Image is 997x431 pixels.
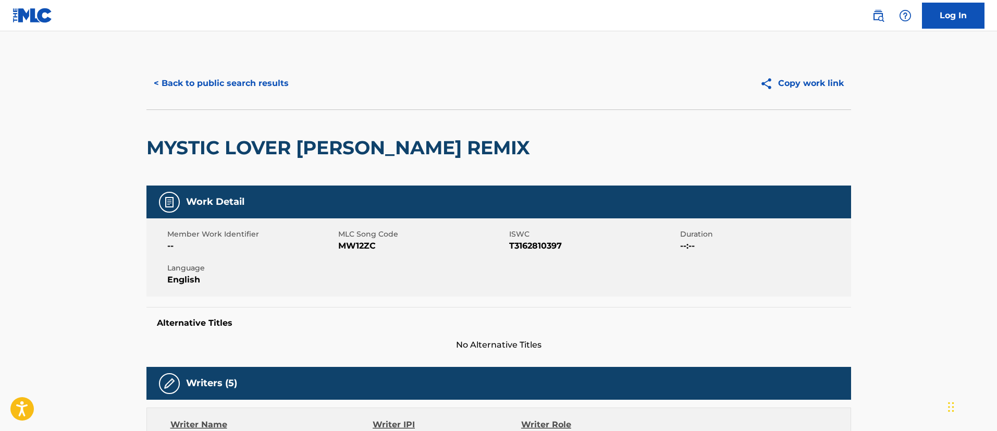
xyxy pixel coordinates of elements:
[899,9,912,22] img: help
[753,70,851,96] button: Copy work link
[760,77,778,90] img: Copy work link
[509,229,678,240] span: ISWC
[338,240,507,252] span: MW12ZC
[167,263,336,274] span: Language
[146,136,535,159] h2: MYSTIC LOVER [PERSON_NAME] REMIX
[170,418,373,431] div: Writer Name
[13,8,53,23] img: MLC Logo
[680,240,848,252] span: --:--
[167,240,336,252] span: --
[146,70,296,96] button: < Back to public search results
[868,5,889,26] a: Public Search
[895,5,916,26] div: Help
[163,377,176,390] img: Writers
[163,196,176,208] img: Work Detail
[872,9,884,22] img: search
[167,274,336,286] span: English
[157,318,841,328] h5: Alternative Titles
[146,339,851,351] span: No Alternative Titles
[373,418,521,431] div: Writer IPI
[509,240,678,252] span: T3162810397
[338,229,507,240] span: MLC Song Code
[922,3,984,29] a: Log In
[186,377,237,389] h5: Writers (5)
[521,418,656,431] div: Writer Role
[945,381,997,431] iframe: Chat Widget
[186,196,244,208] h5: Work Detail
[948,391,954,423] div: Drag
[680,229,848,240] span: Duration
[167,229,336,240] span: Member Work Identifier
